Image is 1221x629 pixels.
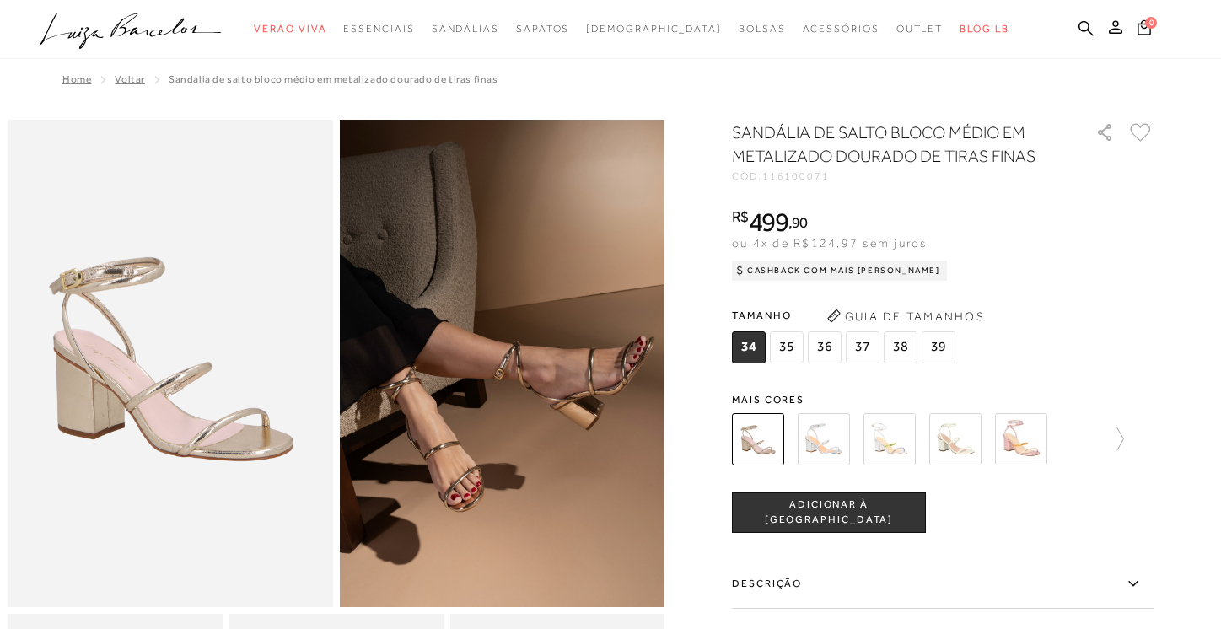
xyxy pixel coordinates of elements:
[432,23,499,35] span: Sandálias
[803,23,879,35] span: Acessórios
[732,121,1048,168] h1: SANDÁLIA DE SALTO BLOCO MÉDIO EM METALIZADO DOURADO DE TIRAS FINAS
[732,209,749,224] i: R$
[960,13,1009,45] a: BLOG LB
[863,413,916,465] img: SANDÁLIA DE SALTO MÉDIO EM METALIZADO PRATA MULTICOR
[732,395,1154,405] span: Mais cores
[62,73,91,85] a: Home
[896,23,944,35] span: Outlet
[995,413,1047,465] img: SANDÁLIA SALTO MÉDIO ROSÉ
[762,170,830,182] span: 116100071
[788,215,808,230] i: ,
[732,236,927,250] span: ou 4x de R$124,97 sem juros
[169,73,498,85] span: SANDÁLIA DE SALTO BLOCO MÉDIO EM METALIZADO DOURADO DE TIRAS FINAS
[516,23,569,35] span: Sapatos
[254,23,326,35] span: Verão Viva
[1145,17,1157,29] span: 0
[516,13,569,45] a: noSubCategoriesText
[739,23,786,35] span: Bolsas
[896,13,944,45] a: noSubCategoriesText
[432,13,499,45] a: noSubCategoriesText
[732,171,1069,181] div: CÓD:
[929,413,982,465] img: SANDÁLIA DE SALTO MÉDIO EM VERNIZ OFF WHITE
[586,23,722,35] span: [DEMOGRAPHIC_DATA]
[254,13,326,45] a: noSubCategoriesText
[821,303,990,330] button: Guia de Tamanhos
[770,331,804,363] span: 35
[884,331,917,363] span: 38
[808,331,842,363] span: 36
[343,23,414,35] span: Essenciais
[749,207,788,237] span: 499
[739,13,786,45] a: noSubCategoriesText
[732,492,926,533] button: ADICIONAR À [GEOGRAPHIC_DATA]
[1132,19,1156,41] button: 0
[960,23,1009,35] span: BLOG LB
[340,120,664,607] img: image
[732,560,1154,609] label: Descrição
[792,213,808,231] span: 90
[732,413,784,465] img: SANDÁLIA DE SALTO BLOCO MÉDIO EM METALIZADO DOURADO DE TIRAS FINAS
[115,73,145,85] a: Voltar
[343,13,414,45] a: noSubCategoriesText
[586,13,722,45] a: noSubCategoriesText
[846,331,879,363] span: 37
[798,413,850,465] img: SANDÁLIA DE SALTO BLOCO MÉDIO EM METALIZADO PRATA DE TIRAS FINAS
[733,497,925,527] span: ADICIONAR À [GEOGRAPHIC_DATA]
[803,13,879,45] a: noSubCategoriesText
[732,261,947,281] div: Cashback com Mais [PERSON_NAME]
[922,331,955,363] span: 39
[8,120,333,607] img: image
[732,331,766,363] span: 34
[732,303,960,328] span: Tamanho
